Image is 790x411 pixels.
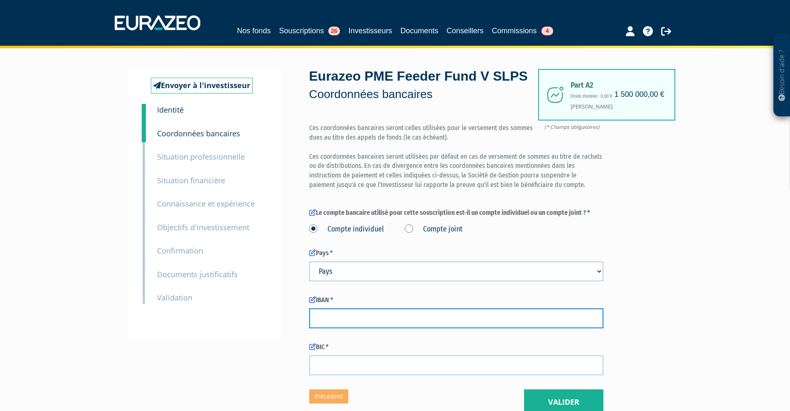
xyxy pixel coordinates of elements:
[157,246,203,256] small: Confirmation
[309,389,348,404] a: Précédent
[309,342,603,352] label: BIC *
[157,105,184,115] small: Identité
[544,123,603,130] span: (* Champs obligatoires)
[309,123,603,190] p: Ces coordonnées bancaires seront celles utilisées pour le versement des sommes dues au titre des ...
[309,249,603,258] label: Pays *
[157,199,255,209] small: Connaissance et expérience
[142,116,146,142] a: 2
[328,27,340,35] span: 26
[115,15,200,30] img: 1732889491-logotype_eurazeo_blanc_rvb.png
[151,78,253,94] a: Envoyer à l'investisseur
[541,27,553,35] span: 4
[309,67,538,103] div: Eurazeo PME Feeder Fund V SLPS
[348,25,392,37] a: Investisseurs
[157,152,245,162] small: Situation professionnelle
[401,25,438,37] a: Documents
[157,222,249,232] small: Objectifs d'investissement
[157,175,225,185] small: Situation financière
[142,104,146,121] a: 1
[447,25,484,37] a: Conseillers
[538,69,675,120] div: [PERSON_NAME]
[279,25,340,37] a: Souscriptions26
[309,224,384,235] label: Compte individuel
[571,81,662,90] span: Part A2
[309,208,603,218] label: Le compte bancaire utilisé pour cette souscription est-il un compte individuel ou un compte joint...
[237,25,271,38] a: Nos fonds
[309,295,603,305] label: IBAN *
[157,293,192,303] small: Validation
[309,86,538,103] p: Coordonnées bancaires
[492,25,553,37] a: Commissions4
[777,38,787,113] p: Besoin d'aide ?
[157,128,240,138] small: Coordonnées bancaires
[614,91,664,99] h4: 1 500 000,00 €
[157,269,238,279] small: Documents justificatifs
[405,224,463,235] label: Compte joint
